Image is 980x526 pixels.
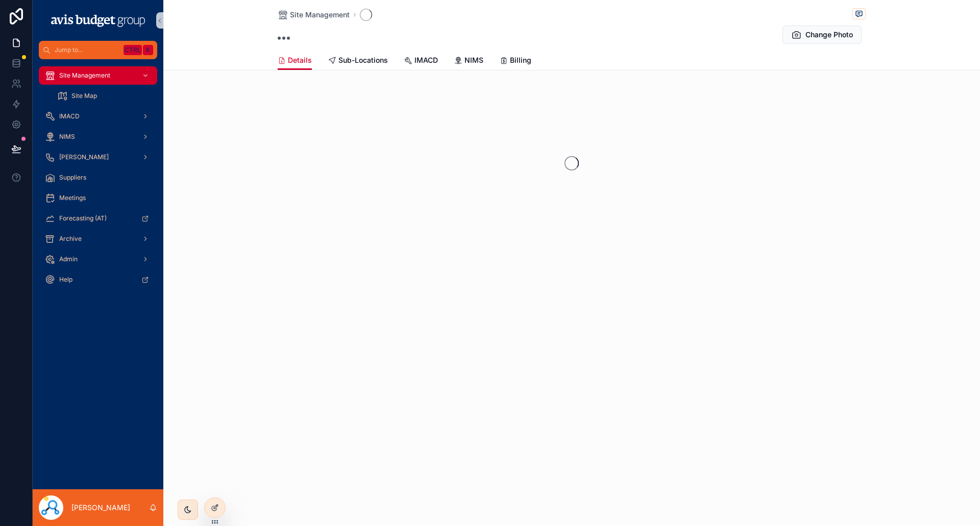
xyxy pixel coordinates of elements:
[39,128,157,146] a: NIMS
[39,41,157,59] button: Jump to...CtrlK
[71,503,130,513] p: [PERSON_NAME]
[39,168,157,187] a: Suppliers
[59,194,86,202] span: Meetings
[59,112,80,120] span: IMACD
[328,51,388,71] a: Sub-Locations
[278,10,350,20] a: Site Management
[39,189,157,207] a: Meetings
[59,153,109,161] span: [PERSON_NAME]
[278,51,312,70] a: Details
[510,55,531,65] span: Billing
[59,133,75,141] span: NIMS
[464,55,483,65] span: NIMS
[51,87,157,105] a: Site Map
[39,107,157,126] a: IMACD
[33,59,163,302] div: scrollable content
[71,92,97,100] span: Site Map
[288,55,312,65] span: Details
[59,275,72,284] span: Help
[39,148,157,166] a: [PERSON_NAME]
[414,55,438,65] span: IMACD
[782,26,862,44] button: Change Photo
[144,46,152,54] span: K
[124,45,142,55] span: Ctrl
[55,46,119,54] span: Jump to...
[500,51,531,71] a: Billing
[59,214,107,222] span: Forecasting (AT)
[59,255,78,263] span: Admin
[454,51,483,71] a: NIMS
[404,51,438,71] a: IMACD
[59,71,110,80] span: Site Management
[39,250,157,268] a: Admin
[49,12,147,29] img: App logo
[39,66,157,85] a: Site Management
[59,235,82,243] span: Archive
[805,30,853,40] span: Change Photo
[59,173,86,182] span: Suppliers
[290,10,350,20] span: Site Management
[39,270,157,289] a: Help
[338,55,388,65] span: Sub-Locations
[39,230,157,248] a: Archive
[39,209,157,228] a: Forecasting (AT)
